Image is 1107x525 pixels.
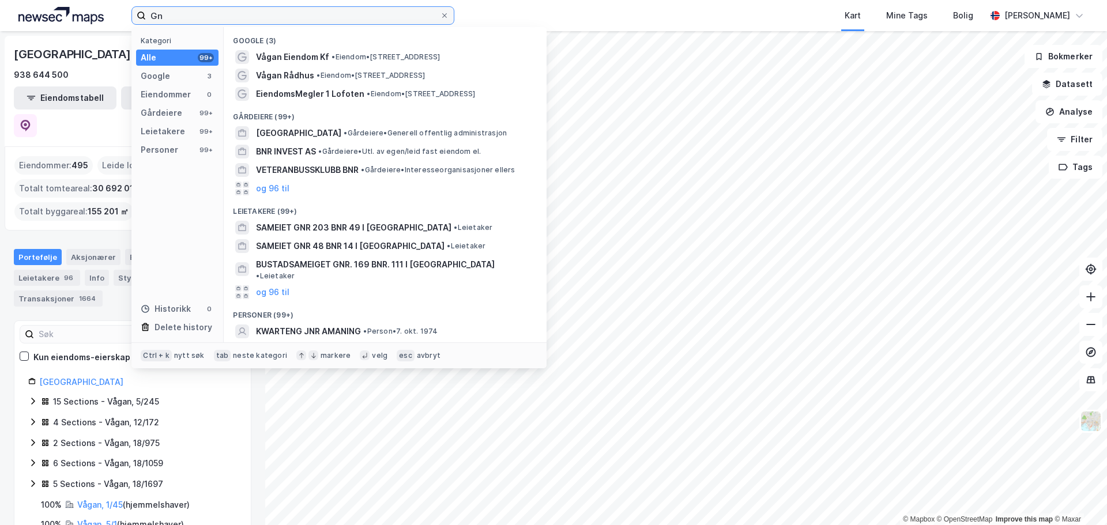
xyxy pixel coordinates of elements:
[256,258,495,271] span: BUSTADSAMEIGET GNR. 169 BNR. 111 I [GEOGRAPHIC_DATA]
[256,145,316,158] span: BNR INVEST AS
[937,515,993,523] a: OpenStreetMap
[53,456,163,470] div: 6 Sections - Vågan, 18/1059
[71,158,88,172] span: 495
[447,241,450,250] span: •
[397,350,415,361] div: esc
[996,515,1053,523] a: Improve this map
[256,163,359,177] span: VETERANBUSSKLUBB BNR
[141,51,156,65] div: Alle
[256,285,289,299] button: og 96 til
[224,198,547,218] div: Leietakere (99+)
[14,179,153,198] div: Totalt tomteareal :
[33,350,130,364] div: Kun eiendoms-eierskap
[121,86,224,109] button: Leietakertabell
[125,249,202,265] div: Eiendommer
[141,124,185,138] div: Leietakere
[363,327,438,336] span: Person • 7. okt. 1974
[141,88,191,101] div: Eiendommer
[141,143,178,157] div: Personer
[886,9,928,22] div: Mine Tags
[256,87,364,101] span: EiendomsMegler 1 Lofoten
[321,351,351,360] div: markere
[141,106,182,120] div: Gårdeiere
[256,271,295,281] span: Leietaker
[114,270,161,286] div: Styret
[141,69,170,83] div: Google
[317,71,425,80] span: Eiendom • [STREET_ADDRESS]
[845,9,861,22] div: Kart
[85,270,109,286] div: Info
[332,52,335,61] span: •
[141,302,191,316] div: Historikk
[256,182,289,195] button: og 96 til
[77,293,98,304] div: 1664
[66,249,121,265] div: Aksjonærer
[53,416,159,429] div: 4 Sections - Vågan, 12/172
[77,500,123,509] a: Vågan, 1/45
[1004,9,1070,22] div: [PERSON_NAME]
[367,89,370,98] span: •
[14,202,133,221] div: Totalt byggareal :
[14,156,93,175] div: Eiendommer :
[344,129,507,138] span: Gårdeiere • Generell offentlig administrasjon
[361,165,515,175] span: Gårdeiere • Interesseorganisasjoner ellers
[77,498,190,512] div: ( hjemmelshaver )
[14,270,80,286] div: Leietakere
[14,249,62,265] div: Portefølje
[14,290,103,307] div: Transaksjoner
[198,108,214,118] div: 99+
[318,147,481,156] span: Gårdeiere • Utl. av egen/leid fast eiendom el.
[53,477,163,491] div: 5 Sections - Vågan, 18/1697
[155,320,212,334] div: Delete history
[18,7,104,24] img: logo.a4113a55bc3d86da70a041830d287a7e.svg
[224,301,547,322] div: Personer (99+)
[1025,45,1102,68] button: Bokmerker
[205,304,214,314] div: 0
[141,36,219,45] div: Kategori
[214,350,231,361] div: tab
[361,165,364,174] span: •
[372,351,387,360] div: velg
[146,7,440,24] input: Søk på adresse, matrikkel, gårdeiere, leietakere eller personer
[62,272,76,284] div: 96
[224,27,547,48] div: Google (3)
[41,498,62,512] div: 100%
[256,271,259,280] span: •
[953,9,973,22] div: Bolig
[174,351,205,360] div: nytt søk
[344,129,347,137] span: •
[14,86,116,109] button: Eiendomstabell
[14,45,133,63] div: [GEOGRAPHIC_DATA]
[256,126,341,140] span: [GEOGRAPHIC_DATA]
[332,52,440,62] span: Eiendom • [STREET_ADDRESS]
[256,239,445,253] span: SAMEIET GNR 48 BNR 14 I [GEOGRAPHIC_DATA]
[53,395,159,409] div: 15 Sections - Vågan, 5/245
[34,326,160,343] input: Søk
[88,205,129,218] span: 155 201 ㎡
[256,221,451,235] span: SAMEIET GNR 203 BNR 49 I [GEOGRAPHIC_DATA]
[447,241,485,251] span: Leietaker
[454,223,492,232] span: Leietaker
[367,89,475,99] span: Eiendom • [STREET_ADDRESS]
[198,127,214,136] div: 99+
[903,515,935,523] a: Mapbox
[198,53,214,62] div: 99+
[39,377,123,387] a: [GEOGRAPHIC_DATA]
[417,351,440,360] div: avbryt
[317,71,320,80] span: •
[454,223,457,232] span: •
[1049,156,1102,179] button: Tags
[1047,128,1102,151] button: Filter
[205,90,214,99] div: 0
[1036,100,1102,123] button: Analyse
[318,147,322,156] span: •
[363,327,367,335] span: •
[224,103,547,124] div: Gårdeiere (99+)
[1049,470,1107,525] iframe: Chat Widget
[141,350,172,361] div: Ctrl + k
[205,71,214,81] div: 3
[14,68,69,82] div: 938 644 500
[97,156,187,175] div: Leide lokasjoner :
[92,182,149,195] span: 30 692 017 ㎡
[256,324,361,338] span: KWARTENG JNR AMANING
